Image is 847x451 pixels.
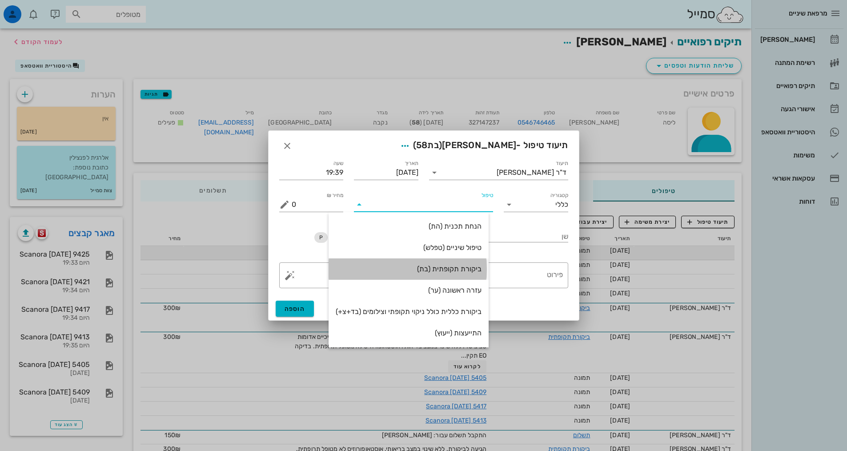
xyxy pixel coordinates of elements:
[336,222,482,230] div: הנחת תכנית (הת)
[319,232,322,243] span: P
[550,192,568,199] label: קטגוריה
[482,192,493,199] label: טיפול
[336,329,482,337] div: התייעצות (ייעוץ)
[497,169,566,177] div: ד"ר [PERSON_NAME]
[333,160,344,167] label: שעה
[279,199,290,210] button: מחיר ₪ appended action
[336,265,482,273] div: ביקורת תקופתית (בת)
[336,286,482,294] div: עזרה ראשונה (ער)
[413,140,442,150] span: (בת )
[336,307,482,316] div: ביקורת כללית כולל ניקוי תקופתי וצילומים (בד+צ+)
[429,165,568,180] div: תיעודד"ר [PERSON_NAME]
[285,305,305,313] span: הוספה
[336,243,482,252] div: טיפול שיניים (טפלש)
[416,140,428,150] span: 58
[404,160,418,167] label: תאריך
[327,192,344,199] label: מחיר ₪
[276,301,314,317] button: הוספה
[397,138,568,154] span: תיעוד טיפול -
[442,140,516,150] span: [PERSON_NAME]
[556,160,568,167] label: תיעוד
